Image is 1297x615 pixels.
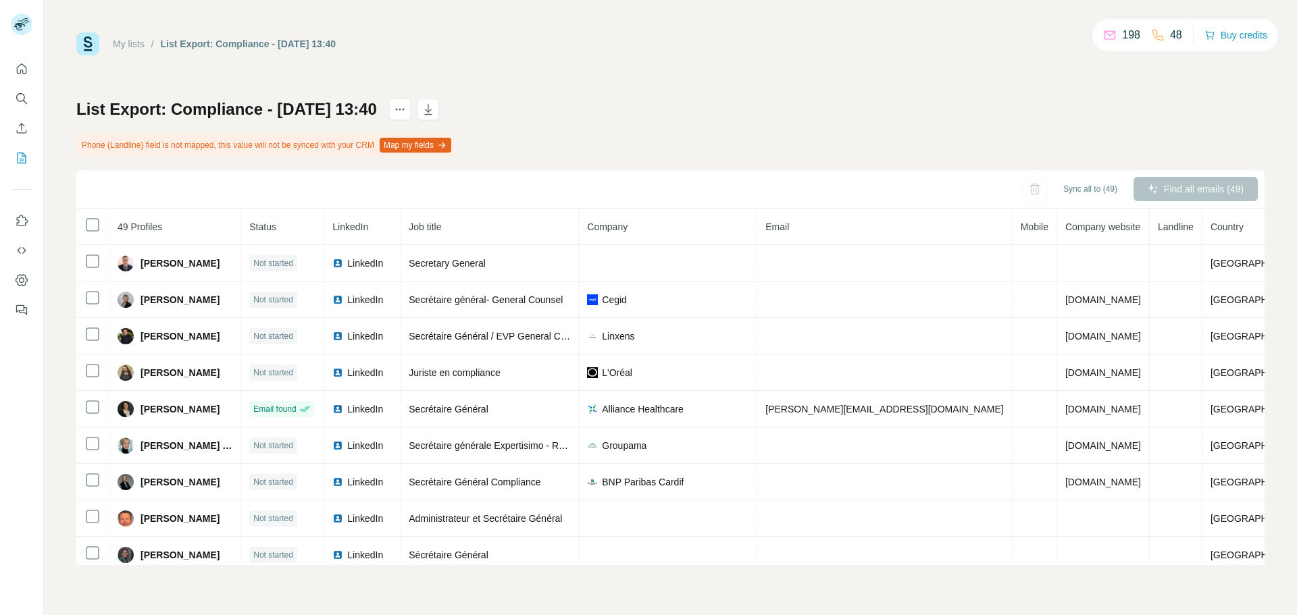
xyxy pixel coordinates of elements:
img: Avatar [118,474,134,490]
button: Feedback [11,298,32,322]
span: Alliance Healthcare [602,402,684,416]
span: [DOMAIN_NAME] [1065,477,1141,487]
img: LinkedIn logo [332,258,343,269]
span: Company [587,221,628,232]
button: Use Surfe on LinkedIn [11,209,32,233]
span: Secrétaire général- General Counsel [409,294,563,305]
img: Avatar [118,292,134,308]
span: Not started [253,367,293,379]
span: Sécrétaire Général [409,550,488,560]
li: / [151,37,154,51]
span: [DOMAIN_NAME] [1065,440,1141,451]
span: [DOMAIN_NAME] [1065,294,1141,305]
span: [PERSON_NAME] [141,475,220,489]
span: LinkedIn [347,475,383,489]
span: [PERSON_NAME] [141,293,220,306]
img: company-logo [587,477,598,487]
span: LinkedIn [332,221,368,232]
img: Avatar [118,328,134,344]
span: [DOMAIN_NAME] [1065,367,1141,378]
span: LinkedIn [347,512,383,525]
span: [PERSON_NAME][EMAIL_ADDRESS][DOMAIN_NAME] [765,404,1003,415]
span: Email found [253,403,296,415]
span: [PERSON_NAME] [141,548,220,562]
span: Job title [409,221,441,232]
div: List Export: Compliance - [DATE] 13:40 [161,37,336,51]
span: 49 Profiles [118,221,162,232]
img: LinkedIn logo [332,477,343,487]
span: LinkedIn [347,329,383,343]
span: LinkedIn [347,366,383,379]
span: [PERSON_NAME] [141,366,220,379]
span: Not started [253,476,293,488]
img: Surfe Logo [76,32,99,55]
span: LinkedIn [347,402,383,416]
button: Enrich CSV [11,116,32,140]
span: Country [1211,221,1244,232]
span: Not started [253,549,293,561]
img: LinkedIn logo [332,513,343,524]
img: company-logo [587,331,598,342]
img: LinkedIn logo [332,367,343,378]
span: LinkedIn [347,257,383,270]
img: Avatar [118,401,134,417]
span: Not started [253,294,293,306]
img: company-logo [587,367,598,378]
button: My lists [11,146,32,170]
span: BNP Paribas Cardif [602,475,684,489]
span: Secrétaire Général / EVP General Counsel & Chief Compliance Officer [409,331,705,342]
button: Buy credits [1204,26,1267,45]
span: LinkedIn [347,293,383,306]
button: Use Surfe API [11,238,32,263]
span: LinkedIn [347,439,383,452]
img: company-logo [587,440,598,451]
span: Status [249,221,276,232]
button: actions [389,99,411,120]
span: [PERSON_NAME] [141,329,220,343]
span: [PERSON_NAME] [141,257,220,270]
span: [DOMAIN_NAME] [1065,404,1141,415]
img: LinkedIn logo [332,550,343,560]
span: Cegid [602,293,627,306]
span: Secrétaire générale Expertisimo - Responsable Etudes, Instances, Agréments et Démarche Durable [409,440,828,451]
div: Phone (Landline) field is not mapped, this value will not be synced with your CRM [76,134,454,157]
button: Dashboard [11,268,32,292]
span: [PERSON_NAME] [141,512,220,525]
img: Avatar [118,510,134,527]
span: Administrateur et Secrétaire Général [409,513,562,524]
span: Groupama [602,439,646,452]
a: My lists [113,38,145,49]
span: Not started [253,439,293,452]
span: Secretary General [409,258,486,269]
img: company-logo [587,404,598,415]
img: LinkedIn logo [332,404,343,415]
span: [PERSON_NAME] Derail [141,439,232,452]
span: Linxens [602,329,634,343]
p: 198 [1122,27,1140,43]
span: Mobile [1021,221,1048,232]
button: Search [11,86,32,111]
img: Avatar [118,255,134,271]
span: Not started [253,512,293,525]
button: Quick start [11,57,32,81]
span: Secrétaire Général Compliance [409,477,540,487]
span: Not started [253,257,293,269]
span: Landline [1158,221,1194,232]
button: Map my fields [380,138,451,153]
span: [DOMAIN_NAME] [1065,331,1141,342]
span: Company website [1065,221,1140,232]
img: LinkedIn logo [332,331,343,342]
span: Not started [253,330,293,342]
p: 48 [1170,27,1182,43]
span: Sync all to (49) [1063,183,1117,195]
img: LinkedIn logo [332,440,343,451]
button: Sync all to (49) [1054,179,1127,199]
img: Avatar [118,365,134,381]
img: LinkedIn logo [332,294,343,305]
img: company-logo [587,294,598,305]
span: Email [765,221,789,232]
span: [PERSON_NAME] [141,402,220,416]
span: Secrétaire Général [409,404,488,415]
h1: List Export: Compliance - [DATE] 13:40 [76,99,377,120]
span: LinkedIn [347,548,383,562]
